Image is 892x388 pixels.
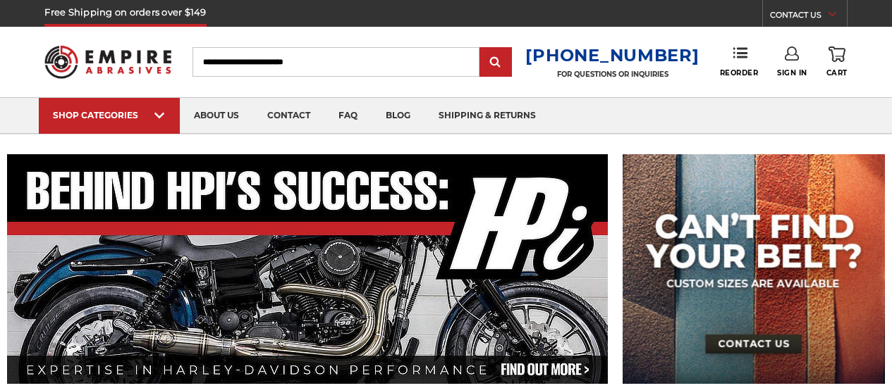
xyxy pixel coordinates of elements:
[253,98,324,134] a: contact
[777,68,807,77] span: Sign In
[7,154,609,384] img: Banner for an interview featuring Horsepower Inc who makes Harley performance upgrades featured o...
[180,98,253,134] a: about us
[826,68,848,77] span: Cart
[53,110,166,120] div: SHOP CATEGORIES
[44,37,171,87] img: Empire Abrasives
[770,7,847,27] a: CONTACT US
[482,49,510,77] input: Submit
[720,68,759,77] span: Reorder
[372,98,424,134] a: blog
[826,46,848,77] a: Cart
[525,45,699,65] a: [PHONE_NUMBER]
[424,98,550,134] a: shipping & returns
[720,46,759,77] a: Reorder
[324,98,372,134] a: faq
[623,154,885,384] img: promo banner for custom belts.
[525,70,699,79] p: FOR QUESTIONS OR INQUIRIES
